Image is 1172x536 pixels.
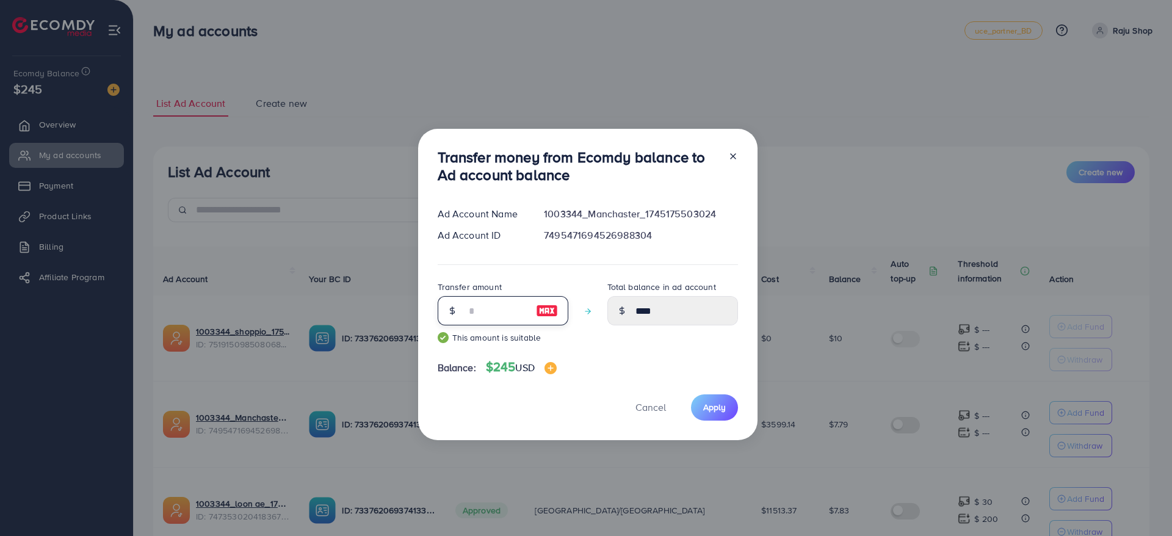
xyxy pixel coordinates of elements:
h4: $245 [486,360,557,375]
div: Ad Account Name [428,207,535,221]
h3: Transfer money from Ecomdy balance to Ad account balance [438,148,718,184]
img: image [544,362,557,374]
span: Cancel [635,400,666,414]
div: Ad Account ID [428,228,535,242]
img: image [536,303,558,318]
img: guide [438,332,449,343]
span: Apply [703,401,726,413]
button: Cancel [620,394,681,421]
label: Transfer amount [438,281,502,293]
label: Total balance in ad account [607,281,716,293]
div: 1003344_Manchaster_1745175503024 [534,207,747,221]
div: 7495471694526988304 [534,228,747,242]
iframe: Chat [1120,481,1163,527]
small: This amount is suitable [438,331,568,344]
button: Apply [691,394,738,421]
span: USD [515,361,534,374]
span: Balance: [438,361,476,375]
